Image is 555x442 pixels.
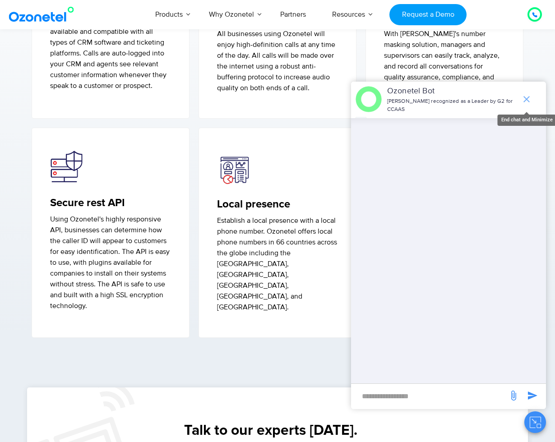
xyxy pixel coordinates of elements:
[356,86,382,112] img: header
[504,387,523,405] span: send message
[217,215,338,313] p: Establish a local presence with a local phone number. Ozonetel offers local phone numbers in 66 c...
[356,388,504,405] div: new-msg-input
[523,387,541,405] span: send message
[518,90,536,108] span: end chat or minimize
[50,197,171,210] h5: Secure rest API
[50,15,171,91] p: Ozonetel's easy plugin is readily available and compatible with all types of CRM software and tic...
[50,214,171,311] p: Using Ozonetel's highly responsive API, businesses can determine how the caller ID will appear to...
[36,424,505,438] h5: Talk to our experts [DATE].
[217,28,338,93] p: All businesses using Ozonetel will enjoy high-definition calls at any time of the day. All calls ...
[387,85,517,97] p: Ozonetel Bot
[384,28,505,93] p: With [PERSON_NAME]'s number masking solution, managers and supervisors can easily track, analyze,...
[387,97,517,114] p: [PERSON_NAME] recognized as a Leader by G2 for CCAAS
[217,198,338,211] h5: Local presence
[524,411,546,433] button: Close chat
[389,4,467,25] a: Request a Demo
